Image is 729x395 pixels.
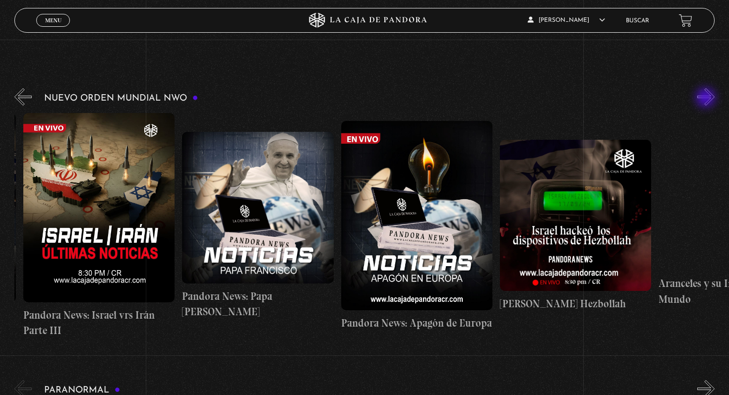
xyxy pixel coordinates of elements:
[528,17,605,23] span: [PERSON_NAME]
[697,88,715,106] button: Next
[42,26,65,33] span: Cerrar
[679,13,692,27] a: View your shopping cart
[44,386,120,395] h3: Paranormal
[626,18,649,24] a: Buscar
[14,88,32,106] button: Previous
[500,113,651,339] a: [PERSON_NAME] Hezbollah
[45,17,61,23] span: Menu
[182,288,333,320] h4: Pandora News: Papa [PERSON_NAME]
[341,113,492,339] a: Pandora News: Apagón de Europa
[182,113,333,339] a: Pandora News: Papa [PERSON_NAME]
[500,296,651,312] h4: [PERSON_NAME] Hezbollah
[44,94,198,103] h3: Nuevo Orden Mundial NWO
[341,315,492,331] h4: Pandora News: Apagón de Europa
[23,307,175,339] h4: Pandora News: Israel vrs Irán Parte III
[23,113,175,339] a: Pandora News: Israel vrs Irán Parte III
